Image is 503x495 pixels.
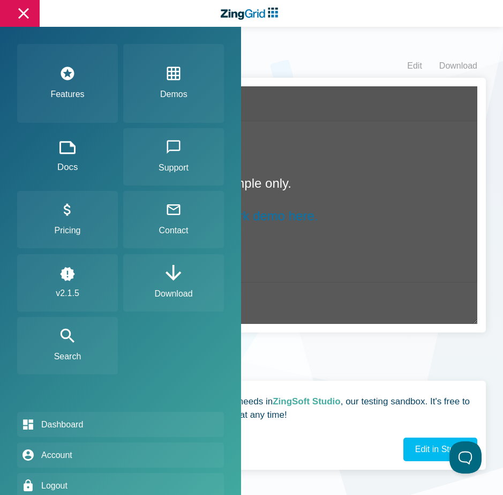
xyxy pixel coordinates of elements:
[17,44,118,123] a: Features
[17,254,118,312] a: v2.1.5
[449,441,482,474] iframe: Toggle Customer Support
[17,44,224,374] nav: Primary Navigation
[17,191,118,248] a: Pricing
[123,128,224,186] a: Support
[123,254,224,312] a: Download
[17,128,118,186] a: Docs
[123,191,224,248] a: Contact
[17,442,224,468] a: Account
[160,55,187,112] a: Demos
[17,412,224,437] a: Dashboard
